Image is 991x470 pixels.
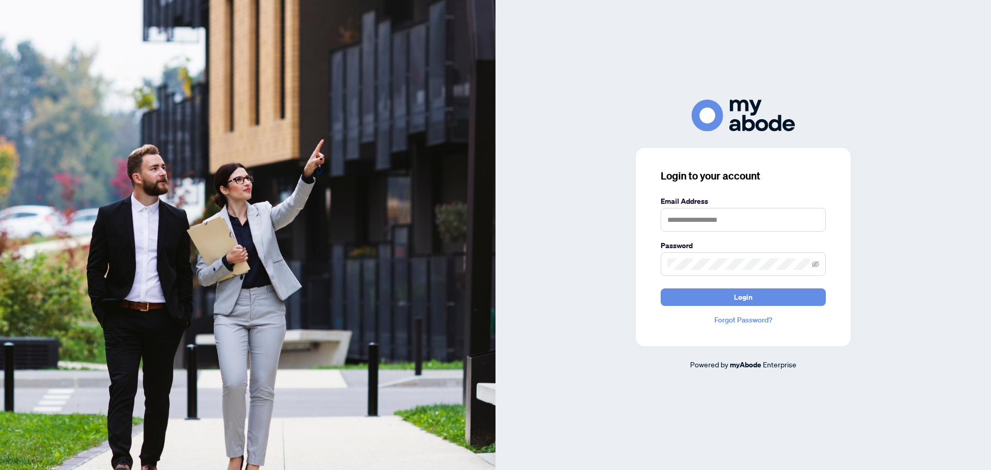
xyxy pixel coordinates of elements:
[661,314,826,326] a: Forgot Password?
[763,360,796,369] span: Enterprise
[661,240,826,251] label: Password
[812,261,819,268] span: eye-invisible
[692,100,795,131] img: ma-logo
[690,360,728,369] span: Powered by
[734,289,753,305] span: Login
[661,196,826,207] label: Email Address
[661,169,826,183] h3: Login to your account
[661,288,826,306] button: Login
[730,359,761,370] a: myAbode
